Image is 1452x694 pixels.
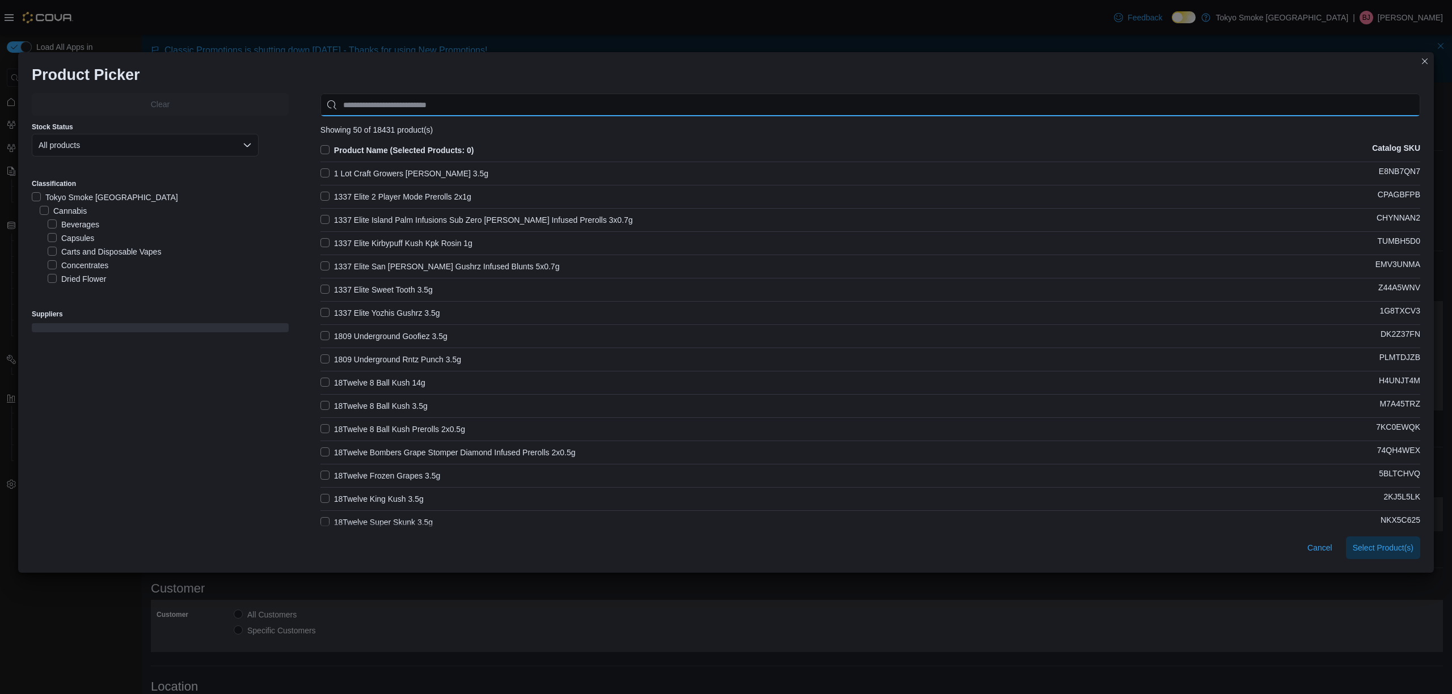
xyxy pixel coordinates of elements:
[320,260,560,273] label: 1337 Elite San [PERSON_NAME] Gushrz Infused Blunts 5x0.7g
[32,191,178,204] label: Tokyo Smoke [GEOGRAPHIC_DATA]
[1378,190,1420,204] p: CPAGBFPB
[1379,399,1420,413] p: M7A45TRZ
[48,218,99,231] label: Beverages
[1377,446,1420,459] p: 74QH4WEX
[32,310,63,319] label: Suppliers
[1381,515,1420,529] p: NKX5C625
[32,325,289,335] span: Loading
[32,122,73,132] label: Stock Status
[1307,542,1332,553] span: Cancel
[320,167,488,180] label: 1 Lot Craft Growers [PERSON_NAME] 3.5g
[320,213,633,227] label: 1337 Elite Island Palm Infusions Sub Zero [PERSON_NAME] Infused Prerolls 3x0.7g
[1378,283,1420,297] p: Z44A5WNV
[320,94,1420,116] input: Use aria labels when no actual label is in use
[1418,54,1432,68] button: Closes this modal window
[320,236,472,250] label: 1337 Elite Kirbypuff Kush Kpk Rosin 1g
[1303,536,1337,559] button: Cancel
[1379,376,1420,390] p: H4UNJT4M
[1379,353,1420,366] p: PLMTDJZB
[48,231,94,245] label: Capsules
[40,204,87,218] label: Cannabis
[48,259,108,272] label: Concentrates
[320,515,433,529] label: 18Twelve Super Skunk 3.5g
[32,66,140,84] h1: Product Picker
[1375,260,1420,273] p: EMV3UNMA
[1378,236,1420,250] p: TUMBH5D0
[1372,143,1420,157] p: Catalog SKU
[48,272,106,286] label: Dried Flower
[32,179,76,188] label: Classification
[151,99,170,110] span: Clear
[320,283,433,297] label: 1337 Elite Sweet Tooth 3.5g
[1379,306,1420,320] p: 1G8TXCV3
[320,376,425,390] label: 18Twelve 8 Ball Kush 14g
[1377,213,1420,227] p: CHYNNAN2
[320,125,1420,134] div: Showing 50 of 18431 product(s)
[320,399,428,413] label: 18Twelve 8 Ball Kush 3.5g
[320,306,440,320] label: 1337 Elite Yozhis Gushrz 3.5g
[1346,536,1420,559] button: Select Product(s)
[320,353,461,366] label: 1809 Underground Rntz Punch 3.5g
[320,190,471,204] label: 1337 Elite 2 Player Mode Prerolls 2x1g
[320,143,474,157] label: Product Name (Selected Products: 0)
[48,245,161,259] label: Carts and Disposable Vapes
[1376,422,1420,436] p: 7KC0EWQK
[320,469,441,483] label: 18Twelve Frozen Grapes 3.5g
[1383,492,1420,506] p: 2KJ5L5LK
[1379,469,1420,483] p: 5BLTCHVQ
[320,329,448,343] label: 1809 Underground Goofiez 3.5g
[1379,167,1420,180] p: E8NB7QN7
[32,134,259,156] button: All products
[320,446,576,459] label: 18Twelve Bombers Grape Stomper Diamond Infused Prerolls 2x0.5g
[1381,329,1420,343] p: DK2Z37FN
[1353,542,1413,553] span: Select Product(s)
[48,286,87,299] label: Edibles
[320,422,465,436] label: 18Twelve 8 Ball Kush Prerolls 2x0.5g
[32,93,289,116] button: Clear
[320,492,424,506] label: 18Twelve King Kush 3.5g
